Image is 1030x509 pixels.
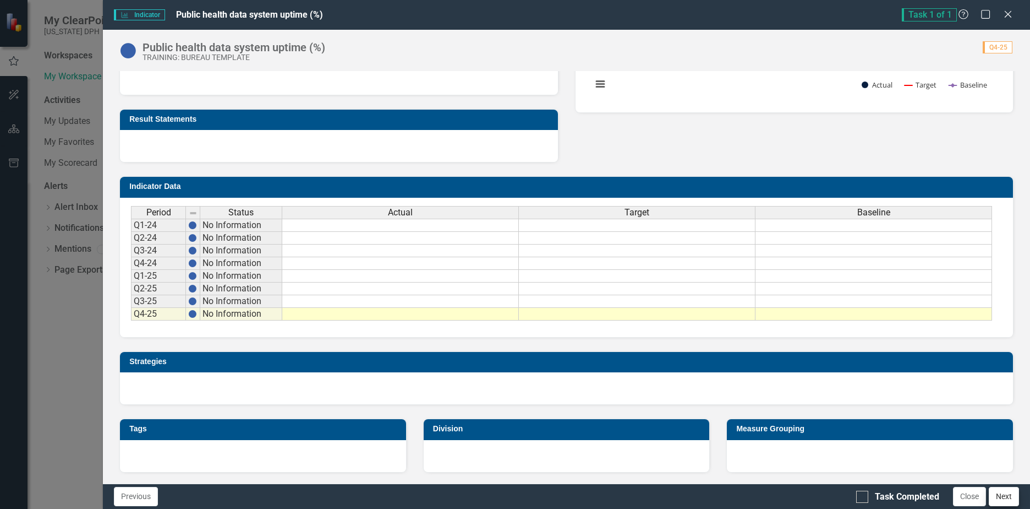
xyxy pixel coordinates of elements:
td: Q4-24 [131,257,186,270]
img: BgCOk07PiH71IgAAAABJRU5ErkJggg== [188,297,197,306]
td: Q1-24 [131,219,186,232]
button: View chart menu, Chart [593,77,608,92]
img: BgCOk07PiH71IgAAAABJRU5ErkJggg== [188,272,197,280]
td: Q1-25 [131,270,186,283]
td: Q2-24 [131,232,186,245]
h3: Result Statements [129,115,552,123]
button: Show Target [905,80,937,90]
img: BgCOk07PiH71IgAAAABJRU5ErkJggg== [188,310,197,318]
button: Show Baseline [949,80,988,90]
span: Task 1 of 1 [902,8,957,21]
span: Public health data system uptime (%) [176,9,323,20]
td: No Information [200,283,282,295]
span: Baseline [857,208,890,218]
img: BgCOk07PiH71IgAAAABJRU5ErkJggg== [188,234,197,242]
span: Indicator [114,9,165,20]
td: Q3-25 [131,295,186,308]
h3: Division [433,425,704,433]
img: BgCOk07PiH71IgAAAABJRU5ErkJggg== [188,259,197,268]
img: BgCOk07PiH71IgAAAABJRU5ErkJggg== [188,221,197,230]
img: BgCOk07PiH71IgAAAABJRU5ErkJggg== [188,284,197,293]
td: Q3-24 [131,245,186,257]
span: Target [624,208,649,218]
button: Previous [114,487,158,506]
div: Task Completed [875,491,939,503]
img: BgCOk07PiH71IgAAAABJRU5ErkJggg== [188,246,197,255]
span: Q4-25 [983,41,1012,53]
span: Status [228,208,254,218]
td: No Information [200,219,282,232]
td: No Information [200,257,282,270]
button: Next [989,487,1019,506]
td: No Information [200,270,282,283]
button: Show Actual [862,80,892,90]
td: Q4-25 [131,308,186,321]
h3: Measure Grouping [736,425,1007,433]
h3: Indicator Data [129,182,1007,191]
td: No Information [200,232,282,245]
td: Q2-25 [131,283,186,295]
div: Public health data system uptime (%) [143,41,325,53]
h3: Strategies [129,358,1007,366]
td: No Information [200,295,282,308]
img: No Information [119,42,137,59]
div: TRAINING: BUREAU TEMPLATE [143,53,325,62]
button: Close [953,487,986,506]
td: No Information [200,245,282,257]
span: Period [146,208,171,218]
td: No Information [200,308,282,321]
span: Actual [388,208,413,218]
h3: Tags [129,425,401,433]
img: 8DAGhfEEPCf229AAAAAElFTkSuQmCC [189,209,198,218]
